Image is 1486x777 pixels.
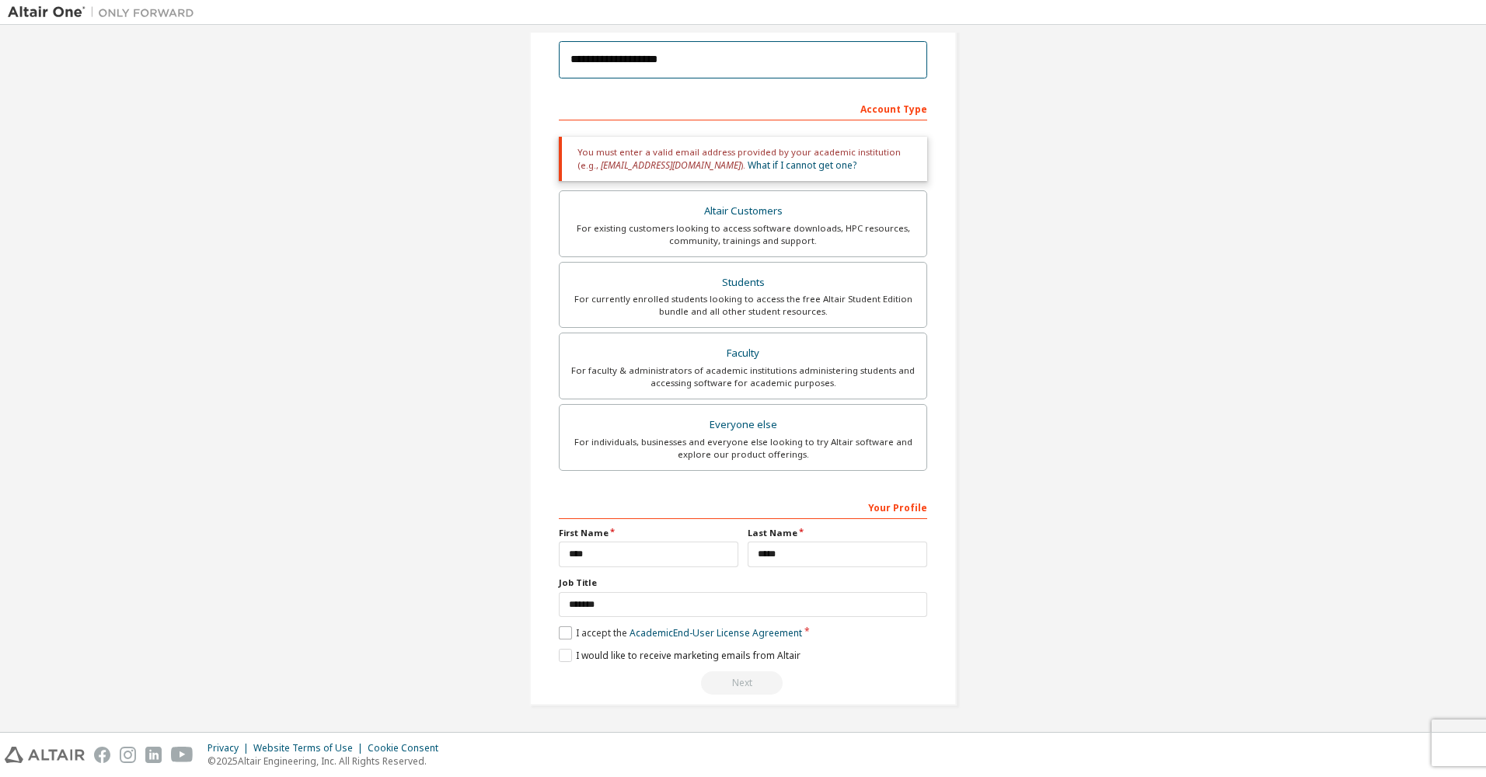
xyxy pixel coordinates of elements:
[253,742,368,754] div: Website Terms of Use
[208,742,253,754] div: Privacy
[569,436,917,461] div: For individuals, businesses and everyone else looking to try Altair software and explore our prod...
[630,626,802,639] a: Academic End-User License Agreement
[8,5,202,20] img: Altair One
[569,200,917,222] div: Altair Customers
[94,747,110,763] img: facebook.svg
[748,159,856,172] a: What if I cannot get one?
[748,527,927,539] label: Last Name
[569,222,917,247] div: For existing customers looking to access software downloads, HPC resources, community, trainings ...
[559,494,927,519] div: Your Profile
[569,414,917,436] div: Everyone else
[569,272,917,294] div: Students
[368,742,448,754] div: Cookie Consent
[601,159,741,172] span: [EMAIL_ADDRESS][DOMAIN_NAME]
[559,137,927,181] div: You must enter a valid email address provided by your academic institution (e.g., ).
[569,364,917,389] div: For faculty & administrators of academic institutions administering students and accessing softwa...
[5,747,85,763] img: altair_logo.svg
[208,754,448,768] p: © 2025 Altair Engineering, Inc. All Rights Reserved.
[559,626,802,639] label: I accept the
[120,747,136,763] img: instagram.svg
[559,649,801,662] label: I would like to receive marketing emails from Altair
[145,747,162,763] img: linkedin.svg
[559,96,927,120] div: Account Type
[569,293,917,318] div: For currently enrolled students looking to access the free Altair Student Edition bundle and all ...
[171,747,194,763] img: youtube.svg
[559,671,927,695] div: You need to provide your academic email
[569,343,917,364] div: Faculty
[559,577,927,589] label: Job Title
[559,527,738,539] label: First Name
